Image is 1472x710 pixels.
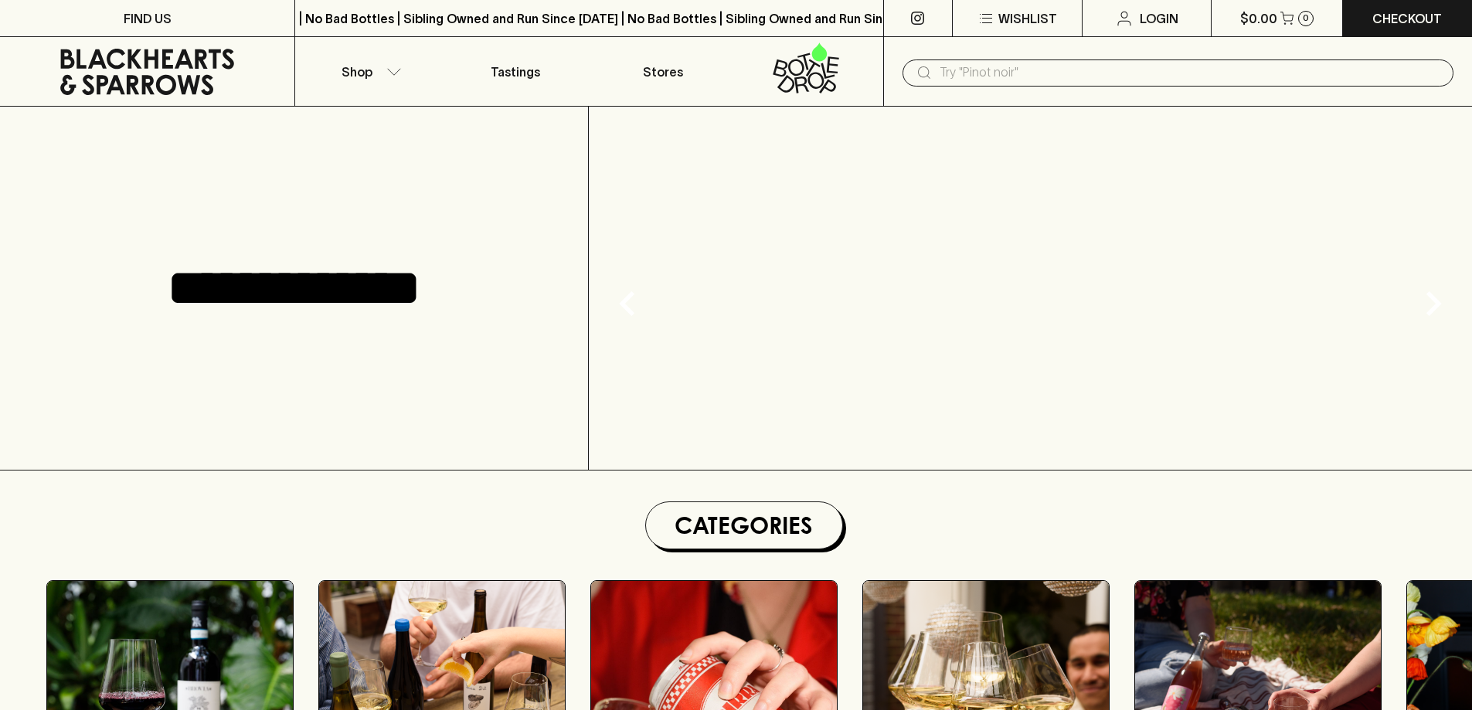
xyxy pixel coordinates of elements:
img: gif;base64,R0lGODlhAQABAAAAACH5BAEKAAEALAAAAAABAAEAAAICTAEAOw== [589,107,1472,470]
p: 0 [1303,14,1309,22]
p: Checkout [1372,9,1442,28]
p: $0.00 [1240,9,1277,28]
p: Tastings [491,63,540,81]
h1: Categories [652,508,836,542]
button: Next [1402,273,1464,335]
a: Stores [590,37,736,106]
p: Login [1140,9,1178,28]
p: Stores [643,63,683,81]
button: Previous [597,273,658,335]
input: Try "Pinot noir" [940,60,1441,85]
p: Wishlist [998,9,1057,28]
p: FIND US [124,9,172,28]
button: Shop [295,37,442,106]
a: Tastings [442,37,589,106]
p: Shop [342,63,372,81]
